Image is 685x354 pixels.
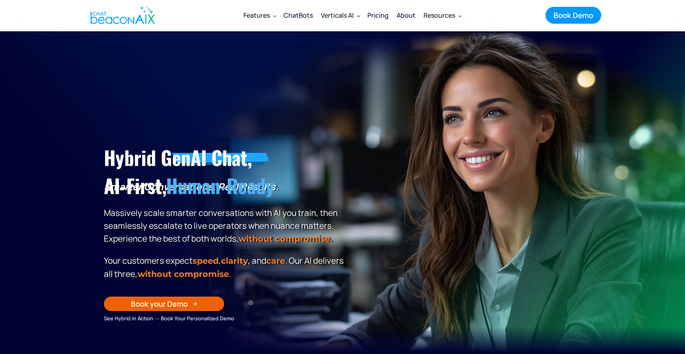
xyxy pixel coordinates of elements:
span: Human-Ready [166,171,274,200]
div: Verticals AI [317,6,363,25]
div: See Hybrid in Action → Book Your Personalized Demo [104,314,347,323]
img: Dropdown [458,14,462,17]
div: ChatBots [284,10,313,21]
a: home [84,1,159,29]
a: Book your Demo [104,297,224,311]
p: Massively scale smarter conversations with AI you train, then seamlessly escalate to live operato... [104,180,347,245]
div: Book Demo [553,10,593,20]
h1: Hybrid GenAI Chat, AI-First, [104,143,347,200]
div: Pricing [367,10,389,21]
img: Arrow [193,301,197,306]
div: Features [243,10,270,21]
p: Your customers expect , , and . Our Al delivers all three, . [104,254,347,281]
span: care [266,256,285,266]
a: ChatBots [280,5,317,26]
a: Pricing [363,5,393,26]
div: Features [239,6,280,25]
img: Dropdown [273,14,276,17]
span: without compromise [138,269,229,279]
div: About [397,10,415,21]
div: Resources [424,10,455,21]
strong: speed [193,256,219,266]
div: Verticals AI [321,10,354,21]
div: Book your Demo [131,299,188,309]
strong: without compromise. [239,234,332,244]
div: Resources [420,6,465,25]
img: Dropdown [357,14,360,17]
a: About [393,5,420,26]
span: clarity [221,256,248,266]
a: Book Demo [545,7,601,24]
